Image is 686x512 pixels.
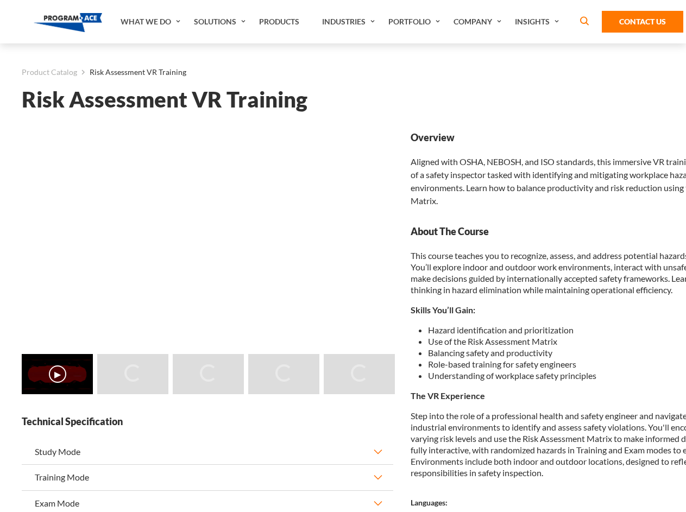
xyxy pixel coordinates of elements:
[411,498,448,507] strong: Languages:
[22,465,393,490] button: Training Mode
[22,439,393,464] button: Study Mode
[22,131,393,340] iframe: Risk Assessment VR Training - Video 0
[22,415,393,428] strong: Technical Specification
[34,13,103,32] img: Program-Ace
[22,65,77,79] a: Product Catalog
[602,11,683,33] a: Contact Us
[49,365,66,383] button: ▶
[22,354,93,394] img: Risk Assessment VR Training - Video 0
[77,65,186,79] li: Risk Assessment VR Training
